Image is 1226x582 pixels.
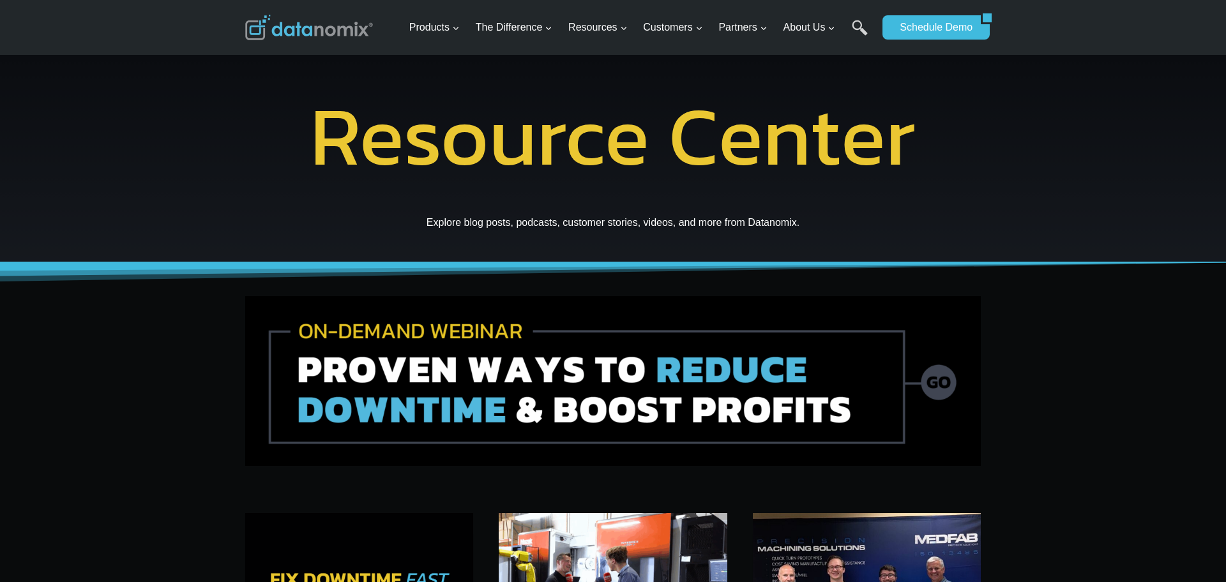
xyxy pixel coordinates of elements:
span: Customers [643,19,702,36]
span: Partners [718,19,767,36]
img: Proven ways to reduce downtime [245,296,981,466]
span: Resources [568,19,627,36]
h1: Resource Center [261,98,965,173]
span: The Difference [476,19,553,36]
a: Schedule Demo [882,15,981,40]
span: Explore blog posts, podcasts, customer stories, videos, and more from Datanomix. [427,217,799,228]
span: Products [409,19,460,36]
a: Search [852,20,868,48]
img: Datanomix [245,15,373,40]
nav: Primary Navigation [404,7,877,48]
span: About Us [783,19,836,36]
